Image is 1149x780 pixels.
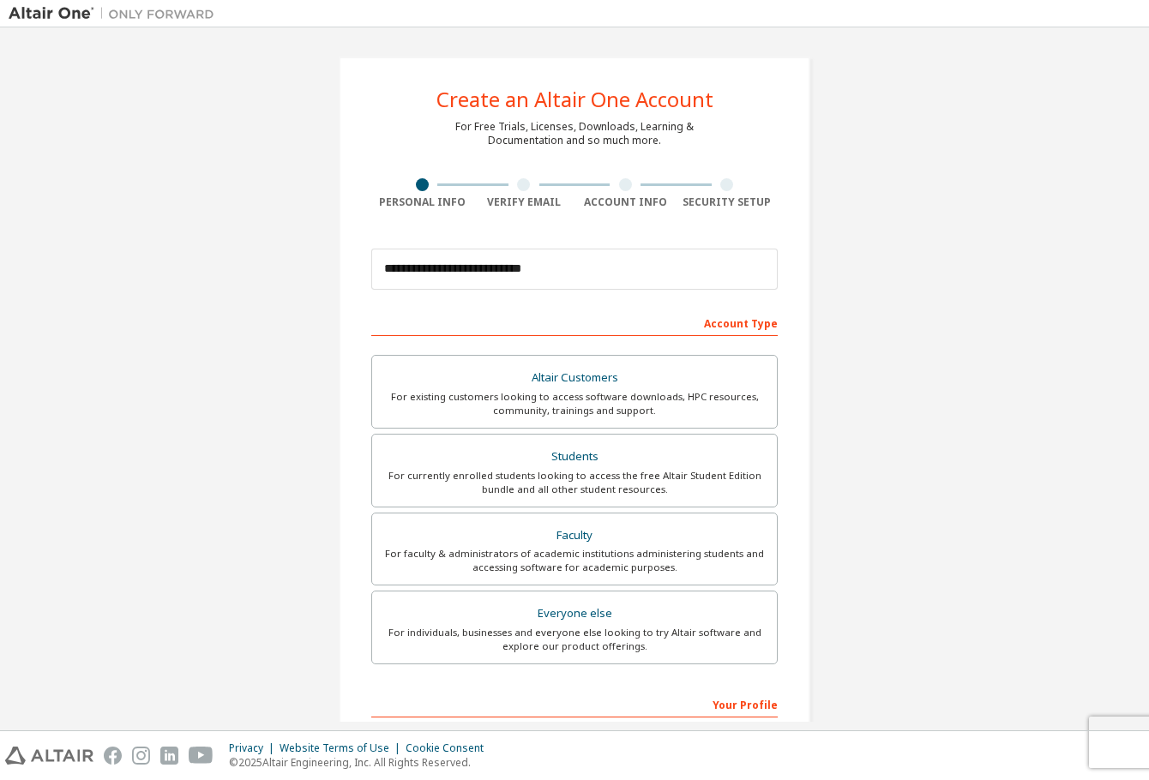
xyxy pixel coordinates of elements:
div: Account Type [371,309,778,336]
div: For Free Trials, Licenses, Downloads, Learning & Documentation and so much more. [455,120,694,147]
div: Faculty [382,524,767,548]
div: For currently enrolled students looking to access the free Altair Student Edition bundle and all ... [382,469,767,496]
img: facebook.svg [104,747,122,765]
div: Create an Altair One Account [436,89,713,110]
img: youtube.svg [189,747,214,765]
div: For faculty & administrators of academic institutions administering students and accessing softwa... [382,547,767,574]
div: Account Info [574,195,677,209]
div: For existing customers looking to access software downloads, HPC resources, community, trainings ... [382,390,767,417]
div: Personal Info [371,195,473,209]
div: For individuals, businesses and everyone else looking to try Altair software and explore our prod... [382,626,767,653]
div: Cookie Consent [406,741,494,755]
p: © 2025 Altair Engineering, Inc. All Rights Reserved. [229,755,494,770]
div: Everyone else [382,602,767,626]
div: Students [382,445,767,469]
div: Website Terms of Use [280,741,406,755]
img: Altair One [9,5,223,22]
img: altair_logo.svg [5,747,93,765]
div: Privacy [229,741,280,755]
img: linkedin.svg [160,747,178,765]
div: Altair Customers [382,366,767,390]
div: Verify Email [473,195,575,209]
div: Your Profile [371,690,778,717]
div: Security Setup [677,195,779,209]
img: instagram.svg [132,747,150,765]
